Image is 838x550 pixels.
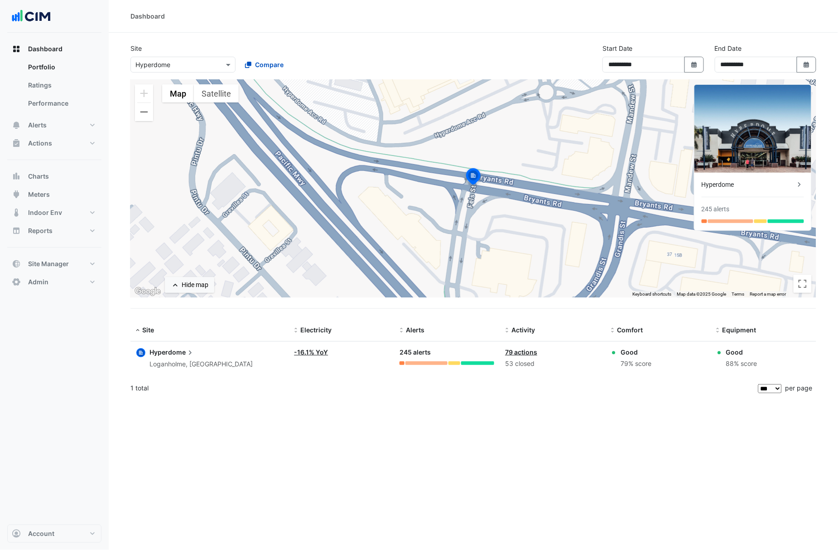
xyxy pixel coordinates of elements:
a: Portfolio [21,58,101,76]
app-icon: Dashboard [12,44,21,54]
button: Hide map [165,277,214,293]
span: Equipment [722,326,756,334]
button: Show satellite imagery [194,84,239,102]
div: Good [726,347,757,357]
button: Dashboard [7,40,101,58]
button: Show street map [162,84,194,102]
div: 79% score [621,359,651,369]
div: Hide map [182,280,208,290]
span: Dashboard [28,44,63,54]
app-icon: Admin [12,277,21,287]
span: Indoor Env [28,208,62,217]
button: Admin [7,273,101,291]
app-icon: Meters [12,190,21,199]
div: 245 alerts [702,204,730,214]
span: Account [28,529,54,538]
button: Zoom in [135,84,153,102]
label: Start Date [602,44,633,53]
app-icon: Reports [12,226,21,235]
a: Terms (opens in new tab) [732,292,745,297]
button: Site Manager [7,255,101,273]
a: Performance [21,94,101,112]
button: Actions [7,134,101,152]
div: 1 total [130,377,756,399]
app-icon: Indoor Env [12,208,21,217]
img: Hyperdome [694,85,811,173]
button: Compare [239,57,289,73]
span: Charts [28,172,49,181]
div: Hyperdome [702,180,795,190]
button: Toggle fullscreen view [794,275,812,293]
button: Charts [7,167,101,185]
button: Reports [7,222,101,240]
app-icon: Site Manager [12,259,21,268]
span: Electricity [300,326,332,334]
img: Company Logo [11,7,52,25]
button: Account [7,525,101,543]
button: Meters [7,185,101,204]
a: 79 actions [505,348,537,356]
span: per page [785,384,813,392]
div: 88% score [726,359,757,369]
span: Alerts [28,121,47,130]
a: Ratings [21,76,101,94]
span: Meters [28,190,50,199]
app-icon: Charts [12,172,21,181]
div: Good [621,347,651,357]
app-icon: Actions [12,139,21,148]
span: Reports [28,226,53,235]
span: Site Manager [28,259,69,268]
span: Comfort [617,326,643,334]
fa-icon: Select Date [803,61,811,68]
a: -16.1% YoY [294,348,328,356]
span: Alerts [406,326,424,334]
span: Site [142,326,154,334]
div: 245 alerts [400,347,494,358]
div: Dashboard [7,58,101,116]
a: Report a map error [750,292,786,297]
img: site-pin-selected.svg [463,167,483,189]
div: Loganholme, [GEOGRAPHIC_DATA] [149,359,253,370]
span: Admin [28,277,48,287]
button: Alerts [7,116,101,134]
app-icon: Alerts [12,121,21,130]
button: Keyboard shortcuts [633,291,672,297]
fa-icon: Select Date [690,61,698,68]
span: Compare [255,60,284,69]
img: Google [133,286,163,297]
label: Site [130,44,142,53]
button: Zoom out [135,103,153,121]
span: Hyperdome [149,347,195,357]
span: Activity [511,326,535,334]
span: Actions [28,139,52,148]
a: Open this area in Google Maps (opens a new window) [133,286,163,297]
button: Indoor Env [7,204,101,222]
span: Map data ©2025 Google [677,292,727,297]
label: End Date [715,44,742,53]
div: Dashboard [130,11,165,21]
div: 53 closed [505,359,600,369]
